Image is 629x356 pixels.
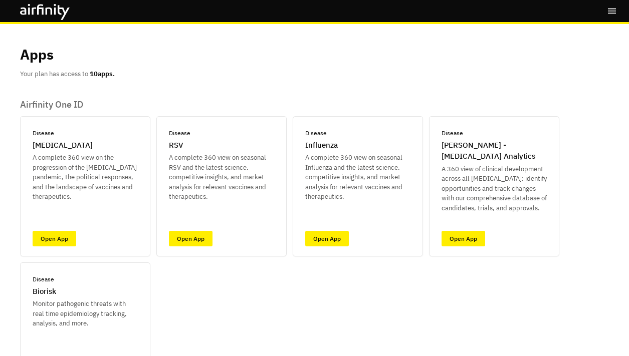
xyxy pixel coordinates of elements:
[305,129,327,138] p: Disease
[33,275,54,284] p: Disease
[33,299,138,328] p: Monitor pathogenic threats with real time epidemiology tracking, analysis, and more.
[33,140,93,151] p: [MEDICAL_DATA]
[442,231,485,246] a: Open App
[33,153,138,202] p: A complete 360 view on the progression of the [MEDICAL_DATA] pandemic, the political responses, a...
[33,231,76,246] a: Open App
[33,129,54,138] p: Disease
[442,164,547,213] p: A 360 view of clinical development across all [MEDICAL_DATA]; identify opportunities and track ch...
[305,231,349,246] a: Open App
[33,286,56,297] p: Biorisk
[305,140,338,151] p: Influenza
[20,69,115,79] p: Your plan has access to
[169,129,190,138] p: Disease
[442,140,547,162] p: [PERSON_NAME] - [MEDICAL_DATA] Analytics
[305,153,410,202] p: A complete 360 view on seasonal Influenza and the latest science, competitive insights, and marke...
[90,70,115,78] b: 10 apps.
[442,129,463,138] p: Disease
[20,99,609,110] p: Airfinity One ID
[20,44,54,65] p: Apps
[169,140,183,151] p: RSV
[169,153,274,202] p: A complete 360 view on seasonal RSV and the latest science, competitive insights, and market anal...
[169,231,213,246] a: Open App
